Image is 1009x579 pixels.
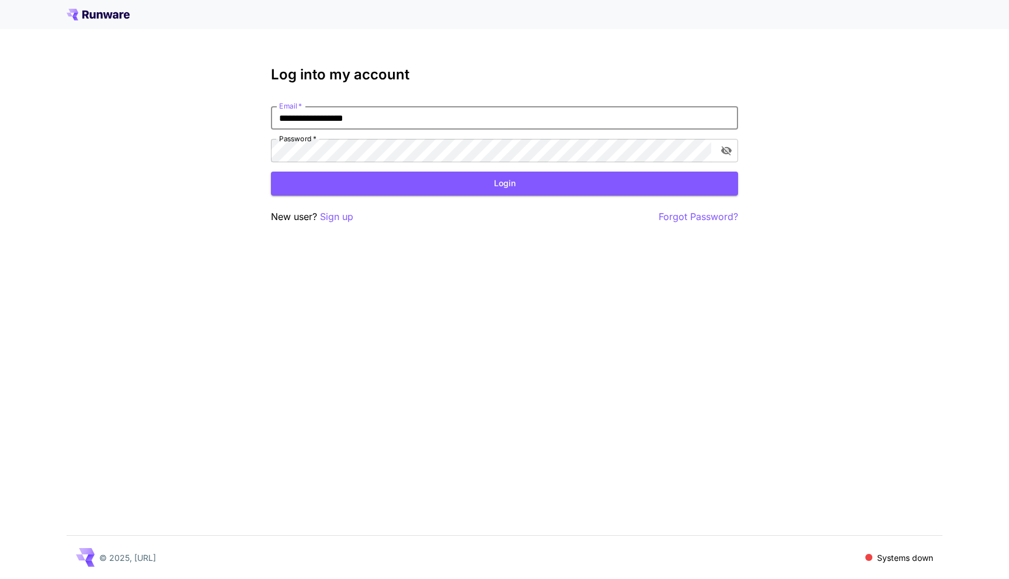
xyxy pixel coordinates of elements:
button: Login [271,172,738,196]
button: toggle password visibility [716,140,737,161]
h3: Log into my account [271,67,738,83]
button: Sign up [320,210,353,224]
button: Forgot Password? [659,210,738,224]
label: Email [279,101,302,111]
p: © 2025, [URL] [99,552,156,564]
p: Systems down [877,552,933,564]
label: Password [279,134,316,144]
p: New user? [271,210,353,224]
